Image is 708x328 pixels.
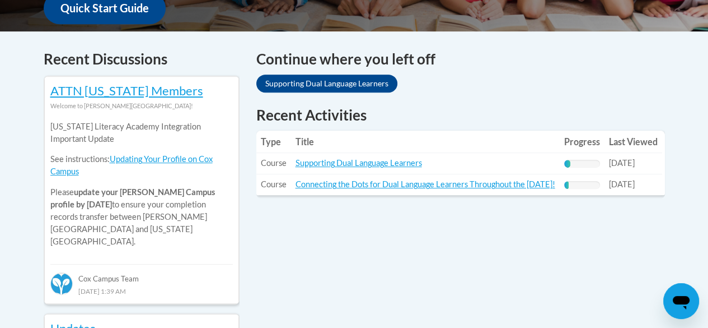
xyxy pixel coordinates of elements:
th: Last Viewed [604,131,662,153]
p: [US_STATE] Literacy Academy Integration Important Update [50,121,233,145]
a: Connecting the Dots for Dual Language Learners Throughout the [DATE]! [296,179,555,189]
b: update your [PERSON_NAME] Campus profile by [DATE] [50,187,215,209]
a: Supporting Dual Language Learners [296,158,422,168]
a: ATTN [US_STATE] Members [50,83,203,98]
iframe: Button to launch messaging window [663,283,699,319]
h1: Recent Activities [256,105,665,125]
div: Cox Campus Team [50,264,233,284]
p: See instructions: [50,153,233,178]
img: Cox Campus Team [50,272,73,295]
div: Please to ensure your completion records transfer between [PERSON_NAME][GEOGRAPHIC_DATA] and [US_... [50,112,233,256]
div: Progress, % [564,160,571,168]
div: Progress, % [564,181,569,189]
h4: Continue where you left off [256,48,665,70]
th: Type [256,131,291,153]
span: Course [261,179,287,189]
th: Progress [560,131,604,153]
th: Title [291,131,560,153]
span: [DATE] [609,158,635,168]
h4: Recent Discussions [44,48,240,70]
div: Welcome to [PERSON_NAME][GEOGRAPHIC_DATA]! [50,100,233,112]
div: [DATE] 1:39 AM [50,285,233,297]
a: Supporting Dual Language Learners [256,75,397,93]
a: Updating Your Profile on Cox Campus [50,154,213,176]
span: Course [261,158,287,168]
span: [DATE] [609,179,635,189]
